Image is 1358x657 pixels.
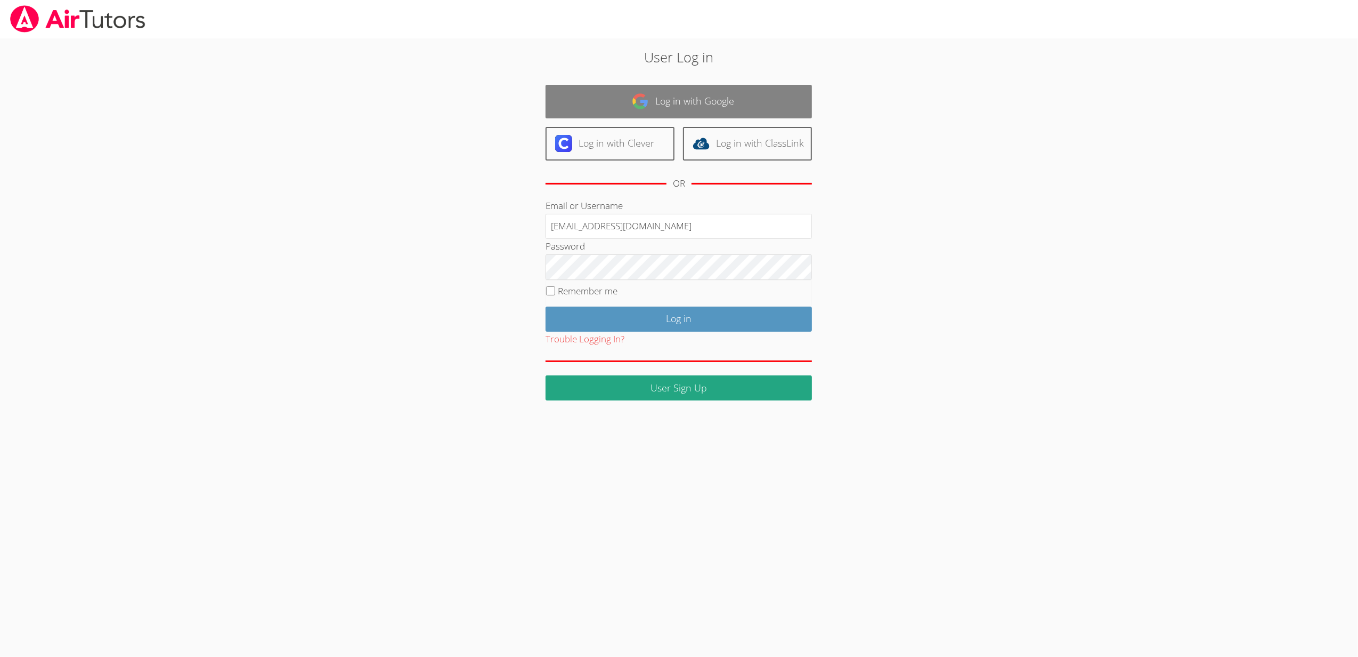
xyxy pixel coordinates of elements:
[546,307,812,332] input: Log in
[673,176,685,191] div: OR
[546,375,812,400] a: User Sign Up
[546,85,812,118] a: Log in with Google
[546,240,585,252] label: Password
[555,135,572,152] img: clever-logo-6eab21bc6e7a338710f1a6ff85c0baf02591cd810cc4098c63d3a4b26e2feb20.svg
[693,135,710,152] img: classlink-logo-d6bb404cc1216ec64c9a2012d9dc4662098be43eaf13dc465df04b49fa7ab582.svg
[683,127,812,161] a: Log in with ClassLink
[9,5,147,33] img: airtutors_banner-c4298cdbf04f3fff15de1276eac7730deb9818008684d7c2e4769d2f7ddbe033.png
[546,199,623,212] label: Email or Username
[632,93,649,110] img: google-logo-50288ca7cdecda66e5e0955fdab243c47b7ad437acaf1139b6f446037453330a.svg
[558,285,618,297] label: Remember me
[312,47,1045,67] h2: User Log in
[546,127,674,161] a: Log in with Clever
[546,332,624,347] button: Trouble Logging In?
